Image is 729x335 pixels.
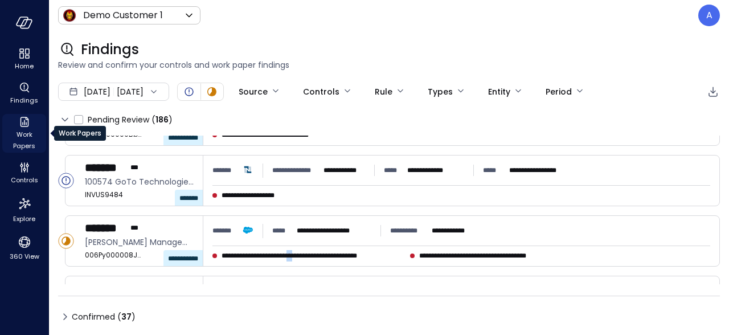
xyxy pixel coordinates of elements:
div: In Progress [205,85,219,99]
span: Confirmed [72,308,136,326]
div: Period [546,82,572,101]
span: Work Papers [7,129,42,152]
div: Work Papers [54,126,106,141]
div: Source [239,82,268,101]
span: 006Py000008JDhhIAG [85,250,142,261]
p: Demo Customer 1 [83,9,163,22]
span: [DATE] [84,85,110,98]
span: Controls [11,174,38,186]
span: Findings [81,40,139,59]
span: 100574 GoTo Technologies USA, LLC [85,175,194,188]
div: Entity [488,82,510,101]
span: 186 [155,114,169,125]
div: Export to CSV [706,85,720,99]
div: Open [182,85,196,99]
p: 00587 John Quiroz [509,165,566,176]
div: Ahikam [698,5,720,26]
div: Open [58,173,74,189]
div: 360 View [2,232,46,263]
span: Explore [13,213,35,224]
span: 37 [121,311,132,322]
span: Review and confirm your controls and work paper findings [58,59,720,71]
span: Findings [10,95,38,106]
div: Controls [303,82,339,101]
div: Controls [2,160,46,187]
div: Rule [375,82,392,101]
span: Elliott Management Corporation - NB - AD [85,236,194,248]
span: 360 View [10,251,39,262]
div: Types [428,82,453,101]
div: Work Papers [2,114,46,153]
div: In Progress [58,233,74,249]
div: Explore [2,194,46,226]
div: Findings [2,80,46,107]
img: Icon [63,9,76,22]
div: ( ) [117,311,136,323]
div: ( ) [151,113,173,126]
span: Home [15,60,34,72]
span: INVUS9484 [85,189,142,201]
div: Home [2,46,46,73]
span: Pending Review [88,111,173,129]
p: A [706,9,712,22]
